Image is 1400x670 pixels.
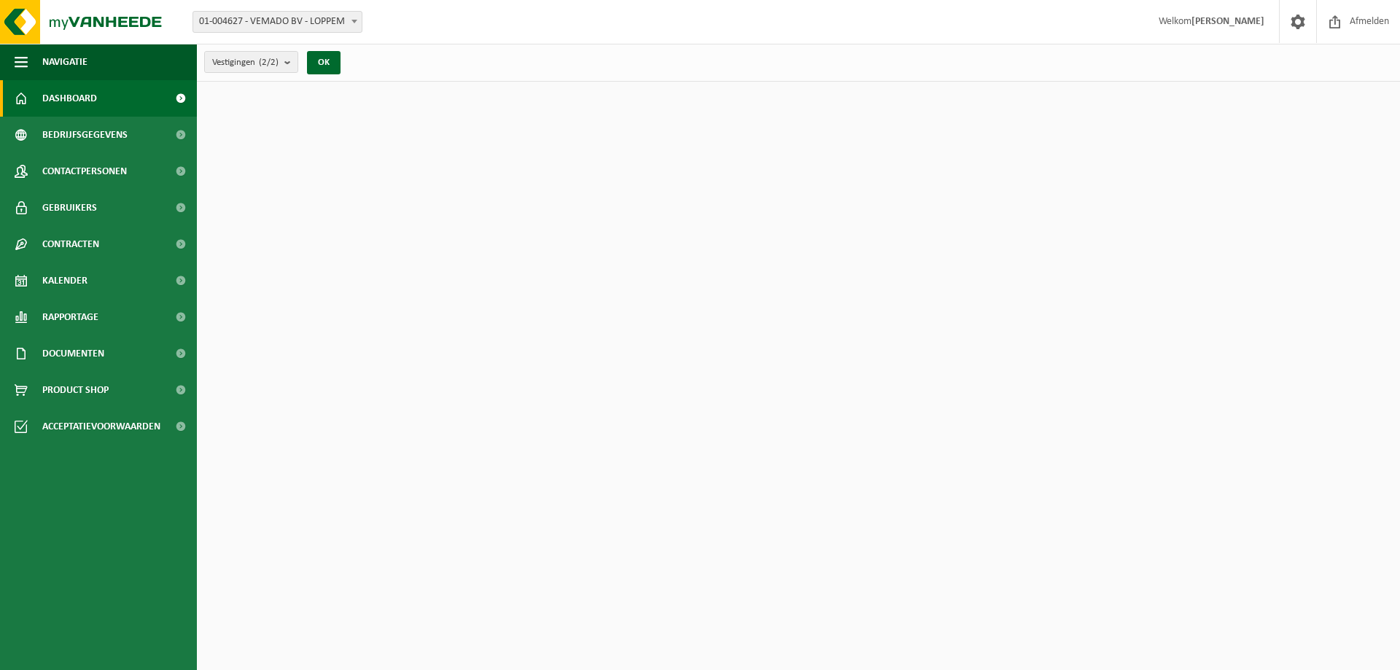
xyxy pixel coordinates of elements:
[259,58,279,67] count: (2/2)
[42,335,104,372] span: Documenten
[42,190,97,226] span: Gebruikers
[1191,16,1264,27] strong: [PERSON_NAME]
[42,226,99,262] span: Contracten
[42,153,127,190] span: Contactpersonen
[204,51,298,73] button: Vestigingen(2/2)
[42,262,87,299] span: Kalender
[212,52,279,74] span: Vestigingen
[307,51,341,74] button: OK
[42,80,97,117] span: Dashboard
[193,12,362,32] span: 01-004627 - VEMADO BV - LOPPEM
[42,372,109,408] span: Product Shop
[42,117,128,153] span: Bedrijfsgegevens
[42,408,160,445] span: Acceptatievoorwaarden
[42,299,98,335] span: Rapportage
[192,11,362,33] span: 01-004627 - VEMADO BV - LOPPEM
[42,44,87,80] span: Navigatie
